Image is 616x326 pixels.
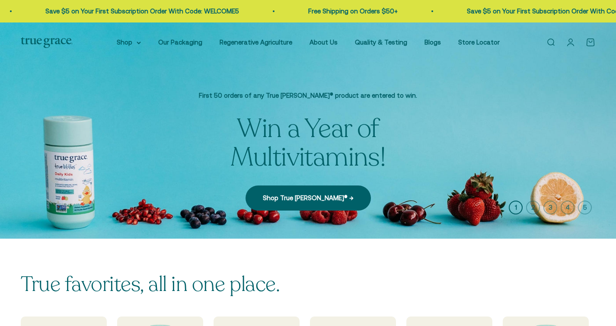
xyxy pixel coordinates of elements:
[561,201,575,214] button: 4
[166,90,451,101] p: First 50 orders of any True [PERSON_NAME]® product are entered to win.
[310,38,338,46] a: About Us
[526,201,540,214] button: 2
[21,270,280,298] split-lines: True favorites, all in one place.
[424,38,441,46] a: Blogs
[355,38,407,46] a: Quality & Testing
[509,201,523,214] button: 1
[45,6,238,16] p: Save $5 on Your First Subscription Order With Code: WELCOME5
[117,37,141,48] summary: Shop
[246,185,371,211] a: Shop True [PERSON_NAME]® →
[230,111,386,175] split-lines: Win a Year of Multivitamins!
[307,7,397,15] a: Free Shipping on Orders $50+
[578,201,592,214] button: 5
[458,38,500,46] a: Store Locator
[158,38,202,46] a: Our Packaging
[220,38,292,46] a: Regenerative Agriculture
[543,201,557,214] button: 3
